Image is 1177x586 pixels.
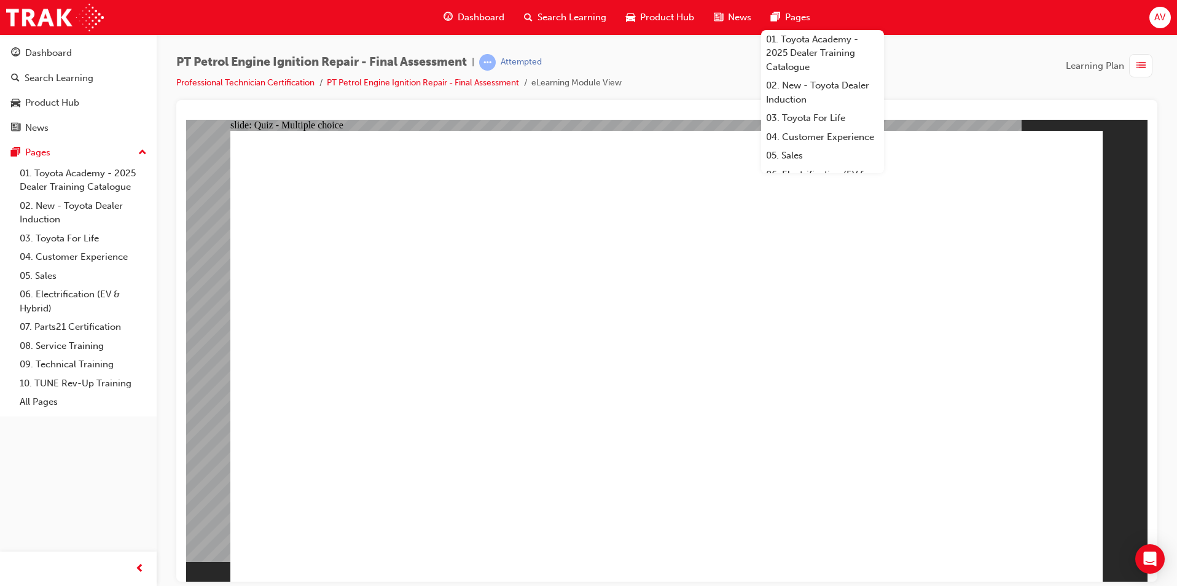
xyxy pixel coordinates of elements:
span: Learning Plan [1066,59,1124,73]
a: 01. Toyota Academy - 2025 Dealer Training Catalogue [15,164,152,197]
div: Search Learning [25,71,93,85]
a: Professional Technician Certification [176,77,315,88]
span: AV [1154,10,1165,25]
a: News [5,117,152,139]
button: Learning Plan [1066,54,1157,77]
a: All Pages [15,393,152,412]
div: Pages [25,146,50,160]
a: 04. Customer Experience [15,248,152,267]
span: prev-icon [135,561,144,577]
span: up-icon [138,145,147,161]
a: guage-iconDashboard [434,5,514,30]
span: Dashboard [458,10,504,25]
span: news-icon [11,123,20,134]
span: Search Learning [538,10,606,25]
a: 02. New - Toyota Dealer Induction [15,197,152,229]
a: 10. TUNE Rev-Up Training [15,374,152,393]
span: news-icon [714,10,723,25]
a: Product Hub [5,92,152,114]
a: 05. Sales [761,146,884,165]
a: 05. Sales [15,267,152,286]
button: Pages [5,141,152,164]
div: Product Hub [25,96,79,110]
span: | [472,55,474,69]
a: 02. New - Toyota Dealer Induction [761,76,884,109]
div: Open Intercom Messenger [1135,544,1165,574]
span: search-icon [11,73,20,84]
span: car-icon [626,10,635,25]
button: AV [1149,7,1171,28]
span: Product Hub [640,10,694,25]
a: 03. Toyota For Life [761,109,884,128]
a: 03. Toyota For Life [15,229,152,248]
li: eLearning Module View [531,76,622,90]
a: Search Learning [5,67,152,90]
a: PT Petrol Engine Ignition Repair - Final Assessment [327,77,519,88]
a: 01. Toyota Academy - 2025 Dealer Training Catalogue [761,30,884,77]
a: pages-iconPages [761,5,820,30]
div: Dashboard [25,46,72,60]
a: 06. Electrification (EV & Hybrid) [761,165,884,198]
span: News [728,10,751,25]
div: Attempted [501,57,542,68]
span: list-icon [1136,58,1146,74]
a: search-iconSearch Learning [514,5,616,30]
span: search-icon [524,10,533,25]
img: Trak [6,4,104,31]
a: 09. Technical Training [15,355,152,374]
a: 07. Parts21 Certification [15,318,152,337]
div: News [25,121,49,135]
a: news-iconNews [704,5,761,30]
span: pages-icon [771,10,780,25]
button: DashboardSearch LearningProduct HubNews [5,39,152,141]
span: car-icon [11,98,20,109]
span: PT Petrol Engine Ignition Repair - Final Assessment [176,55,467,69]
span: learningRecordVerb_ATTEMPT-icon [479,54,496,71]
a: Dashboard [5,42,152,64]
span: guage-icon [11,48,20,59]
span: guage-icon [444,10,453,25]
a: 04. Customer Experience [761,128,884,147]
span: Pages [785,10,810,25]
span: pages-icon [11,147,20,158]
a: 08. Service Training [15,337,152,356]
a: 06. Electrification (EV & Hybrid) [15,285,152,318]
a: car-iconProduct Hub [616,5,704,30]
